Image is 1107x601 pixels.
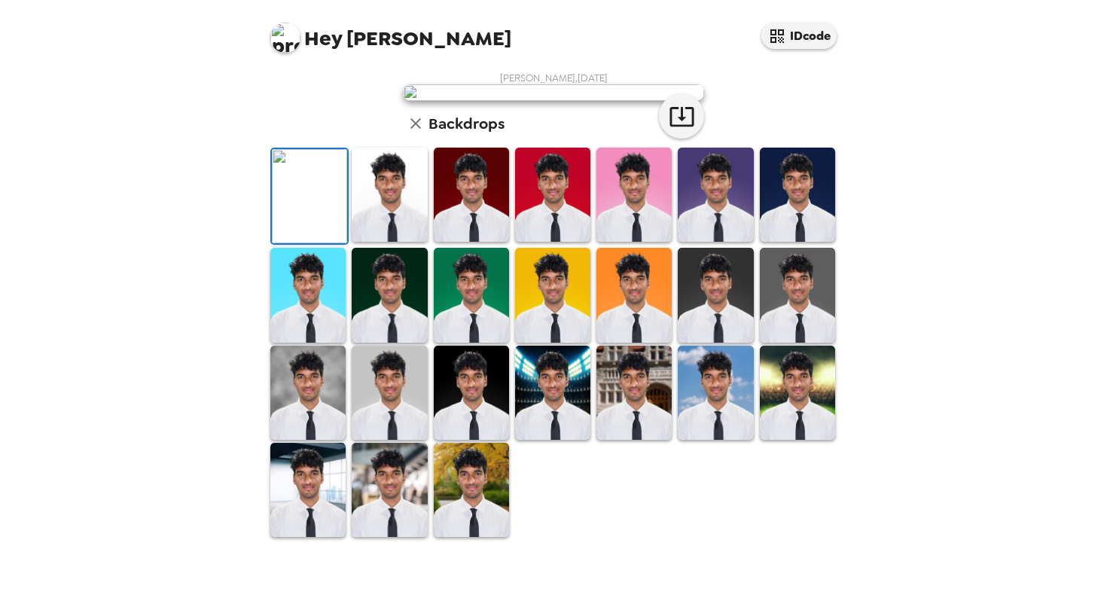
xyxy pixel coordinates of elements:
[270,23,300,53] img: profile pic
[270,15,511,49] span: [PERSON_NAME]
[272,149,347,243] img: Original
[403,84,704,101] img: user
[304,25,342,52] span: Hey
[428,111,505,136] h6: Backdrops
[761,23,837,49] button: IDcode
[500,72,608,84] span: [PERSON_NAME] , [DATE]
